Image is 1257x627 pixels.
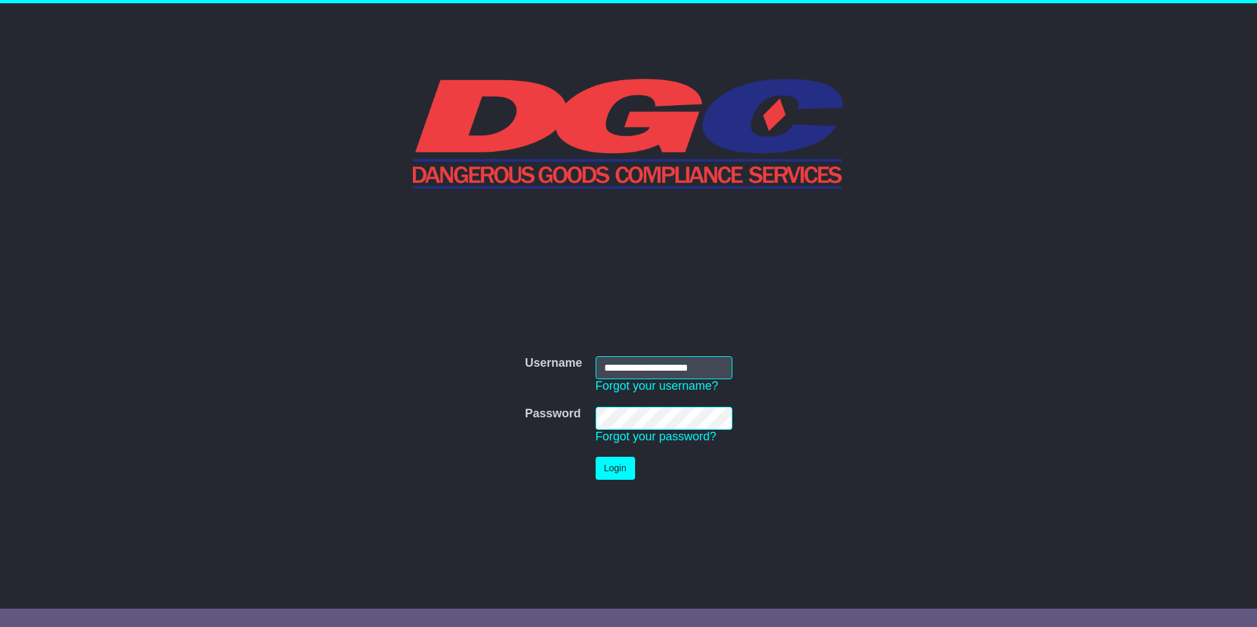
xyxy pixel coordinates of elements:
[413,77,845,189] img: DGC QLD
[525,356,582,371] label: Username
[596,379,719,392] a: Forgot your username?
[596,430,717,443] a: Forgot your password?
[525,407,581,421] label: Password
[596,457,635,480] button: Login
